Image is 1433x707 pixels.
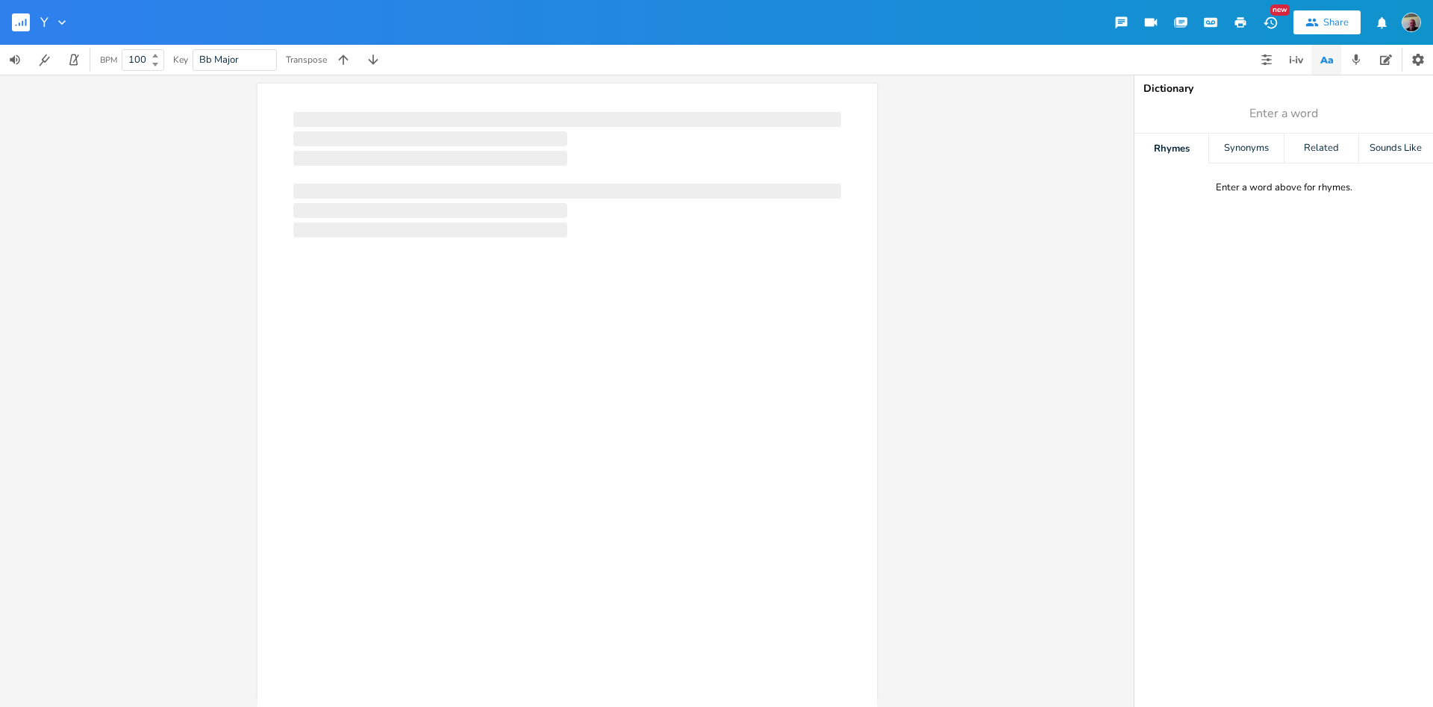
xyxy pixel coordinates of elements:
[286,55,327,64] div: Transpose
[1216,181,1352,194] div: Enter a word above for rhymes.
[199,53,239,66] span: Bb Major
[1143,84,1424,94] div: Dictionary
[1323,16,1349,29] div: Share
[1255,9,1285,36] button: New
[1134,134,1208,163] div: Rhymes
[100,56,117,64] div: BPM
[1249,105,1318,122] span: Enter a word
[40,16,49,29] span: Y
[1284,134,1358,163] div: Related
[1270,4,1290,16] div: New
[1402,13,1421,32] img: Keith Dalton
[1209,134,1283,163] div: Synonyms
[1293,10,1361,34] button: Share
[173,55,188,64] div: Key
[1359,134,1433,163] div: Sounds Like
